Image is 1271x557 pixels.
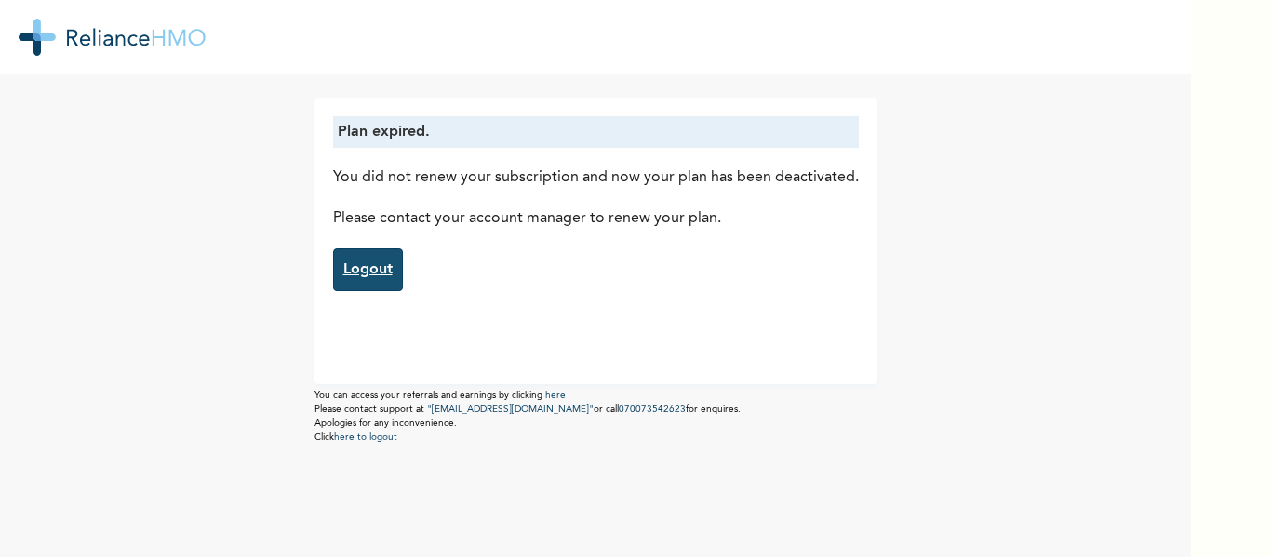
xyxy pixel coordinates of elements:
a: here to logout [334,432,397,442]
a: "[EMAIL_ADDRESS][DOMAIN_NAME]" [427,404,594,414]
p: You can access your referrals and earnings by clicking [314,389,877,403]
a: Logout [333,248,403,291]
p: You did not renew your subscription and now your plan has been deactivated. [333,166,859,189]
a: 070073542623 [619,404,686,414]
p: Please contact support at or call for enquires. Apologies for any inconvenience. [314,403,877,431]
p: Click [314,431,877,444]
a: here [545,391,566,400]
p: Plan expired. [338,121,854,143]
p: Please contact your account manager to renew your plan. [333,207,859,230]
img: RelianceHMO [19,19,206,56]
